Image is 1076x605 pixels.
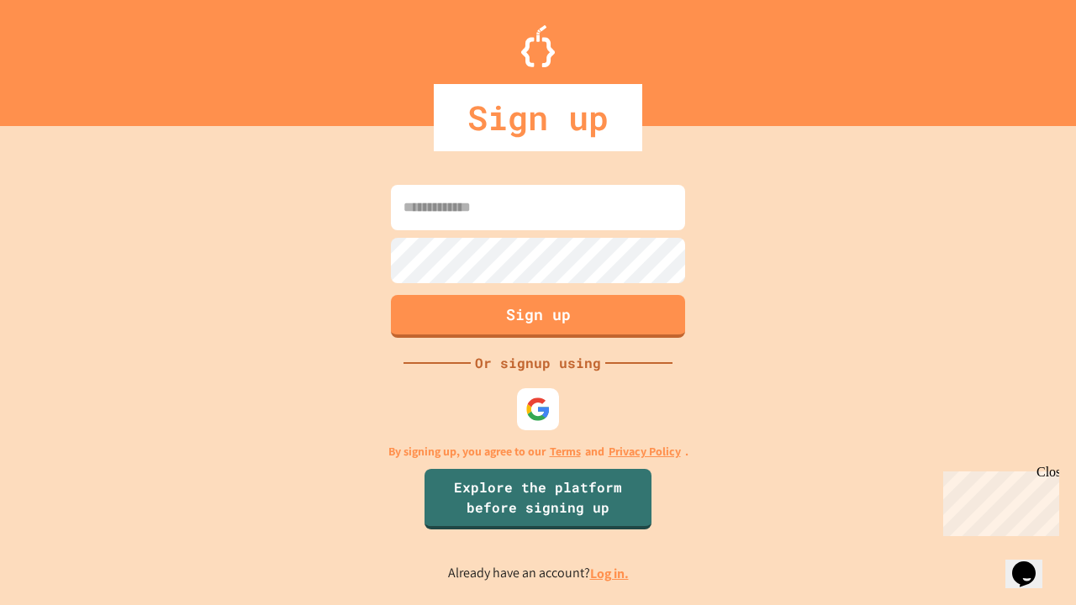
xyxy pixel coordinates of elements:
[1005,538,1059,588] iframe: chat widget
[521,25,555,67] img: Logo.svg
[525,397,551,422] img: google-icon.svg
[391,295,685,338] button: Sign up
[388,443,688,460] p: By signing up, you agree to our and .
[550,443,581,460] a: Terms
[448,563,629,584] p: Already have an account?
[425,469,651,529] a: Explore the platform before signing up
[7,7,116,107] div: Chat with us now!Close
[434,84,642,151] div: Sign up
[609,443,681,460] a: Privacy Policy
[936,465,1059,536] iframe: chat widget
[590,565,629,582] a: Log in.
[471,353,605,373] div: Or signup using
